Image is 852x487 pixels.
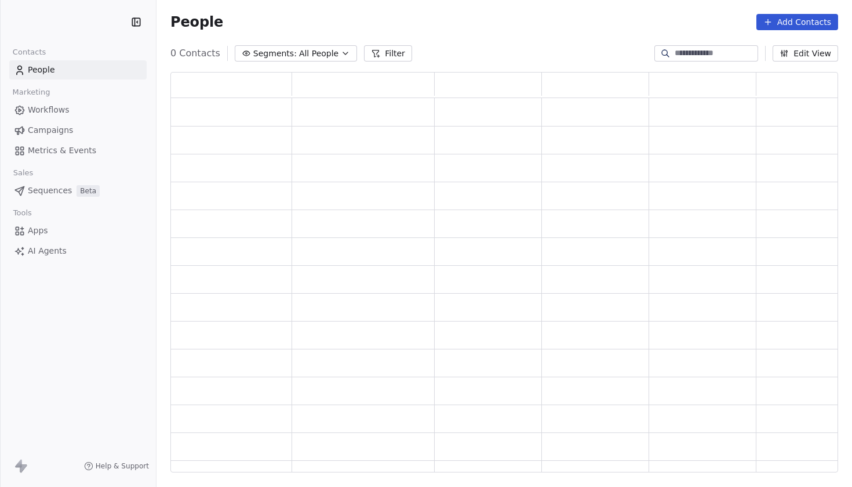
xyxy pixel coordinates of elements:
[28,225,48,237] span: Apps
[9,221,147,240] a: Apps
[8,44,51,61] span: Contacts
[9,60,147,80] a: People
[9,121,147,140] a: Campaigns
[364,45,412,62] button: Filter
[756,14,838,30] button: Add Contacts
[9,181,147,200] a: SequencesBeta
[9,241,147,261] a: AI Agents
[170,46,220,60] span: 0 Contacts
[8,204,37,222] span: Tools
[77,185,100,197] span: Beta
[84,461,149,471] a: Help & Support
[773,45,838,62] button: Edit View
[28,145,96,157] span: Metrics & Events
[9,100,147,120] a: Workflows
[170,13,223,31] span: People
[96,461,149,471] span: Help & Support
[8,164,38,182] span: Sales
[28,185,72,197] span: Sequences
[253,48,297,60] span: Segments:
[28,124,73,136] span: Campaigns
[9,141,147,160] a: Metrics & Events
[8,84,55,101] span: Marketing
[28,64,55,76] span: People
[28,245,67,257] span: AI Agents
[299,48,338,60] span: All People
[28,104,70,116] span: Workflows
